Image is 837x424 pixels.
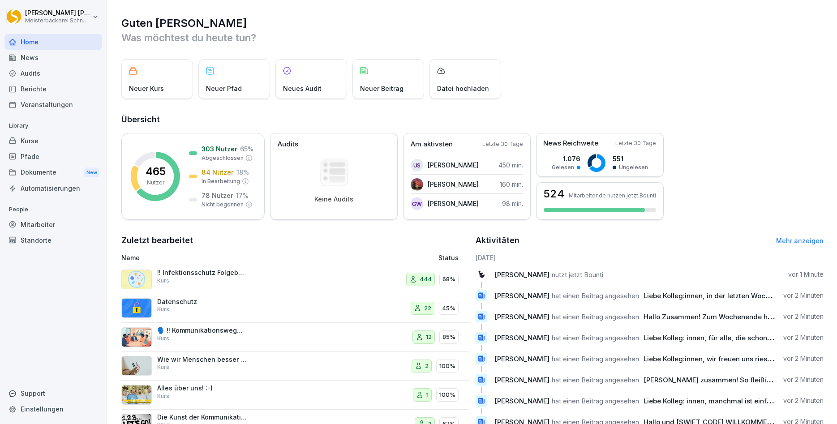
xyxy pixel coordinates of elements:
[157,384,247,392] p: Alles über uns! :-)
[552,355,639,363] span: hat einen Beitrag angesehen
[121,352,469,381] a: Wie wir Menschen besser verstehenKurs2100%
[4,164,102,181] div: Dokumente
[552,313,639,321] span: hat einen Beitrag angesehen
[426,390,429,399] p: 1
[4,65,102,81] a: Audits
[202,191,233,200] p: 78 Nutzer
[121,16,824,30] h1: Guten [PERSON_NAME]
[25,9,90,17] p: [PERSON_NAME] [PERSON_NAME]
[439,362,455,371] p: 100%
[206,84,242,93] p: Neuer Pfad
[283,84,322,93] p: Neues Audit
[476,234,519,247] h2: Aktivitäten
[442,333,455,342] p: 85%
[411,139,453,150] p: Am aktivsten
[476,253,824,262] h6: [DATE]
[494,291,549,300] span: [PERSON_NAME]
[783,396,824,405] p: vor 2 Minuten
[783,291,824,300] p: vor 2 Minuten
[202,167,234,177] p: 84 Nutzer
[4,81,102,97] a: Berichte
[783,354,824,363] p: vor 2 Minuten
[121,294,469,323] a: DatenschutzKurs2245%
[4,401,102,417] a: Einstellungen
[494,313,549,321] span: [PERSON_NAME]
[121,113,824,126] h2: Übersicht
[25,17,90,24] p: Meisterbäckerei Schneckenburger
[442,275,455,284] p: 68%
[202,201,244,209] p: Nicht begonnen
[552,163,574,171] p: Gelesen
[84,167,99,178] div: New
[4,385,102,401] div: Support
[425,362,429,371] p: 2
[157,355,247,364] p: Wie wir Menschen besser verstehen
[121,323,469,352] a: 🗣️ !! Kommunikationswegweiser !!: Konfliktgespräche erfolgreich führenKurs1285%
[4,50,102,65] a: News
[4,232,102,248] a: Standorte
[424,304,431,313] p: 22
[157,392,169,400] p: Kurs
[500,180,523,189] p: 160 min.
[4,133,102,149] a: Kurse
[442,304,455,313] p: 45%
[615,139,656,147] p: Letzte 30 Tage
[121,381,469,410] a: Alles über uns! :-)Kurs1100%
[4,97,102,112] a: Veranstaltungen
[552,154,580,163] p: 1.076
[544,188,564,199] h3: 524
[4,149,102,164] a: Pfade
[121,253,339,262] p: Name
[502,199,523,208] p: 98 min.
[121,30,824,45] p: Was möchtest du heute tun?
[788,270,824,279] p: vor 1 Minute
[4,180,102,196] a: Automatisierungen
[552,334,639,342] span: hat einen Beitrag angesehen
[4,34,102,50] a: Home
[438,253,459,262] p: Status
[543,138,598,149] p: News Reichweite
[776,237,824,244] a: Mehr anzeigen
[157,298,247,306] p: Datenschutz
[494,355,549,363] span: [PERSON_NAME]
[240,144,253,154] p: 65 %
[121,327,152,347] img: i6t0qadksb9e189o874pazh6.png
[278,139,298,150] p: Audits
[157,413,247,421] p: Die Kunst der Kommunikation
[236,167,249,177] p: 18 %
[420,275,432,284] p: 444
[129,84,164,93] p: Neuer Kurs
[202,144,237,154] p: 303 Nutzer
[157,269,247,277] p: !! Infektionsschutz Folgebelehrung (nach §43 IfSG)
[552,291,639,300] span: hat einen Beitrag angesehen
[411,178,423,191] img: br47agzvbvfyfdx7msxq45fa.png
[4,202,102,217] p: People
[121,265,469,294] a: !! Infektionsschutz Folgebelehrung (nach §43 IfSG)Kurs44468%
[360,84,403,93] p: Neuer Beitrag
[202,154,244,162] p: Abgeschlossen
[4,217,102,232] a: Mitarbeiter
[552,376,639,384] span: hat einen Beitrag angesehen
[121,356,152,376] img: clixped2zgppihwsektunc4a.png
[236,191,249,200] p: 17 %
[426,333,432,342] p: 12
[121,270,152,289] img: jtrrztwhurl1lt2nit6ma5t3.png
[428,199,479,208] p: [PERSON_NAME]
[146,166,166,177] p: 465
[157,305,169,313] p: Kurs
[121,298,152,318] img: gp1n7epbxsf9lzaihqn479zn.png
[482,140,523,148] p: Letzte 30 Tage
[4,164,102,181] a: DokumenteNew
[552,397,639,405] span: hat einen Beitrag angesehen
[619,163,648,171] p: Ungelesen
[157,326,247,334] p: 🗣️ !! Kommunikationswegweiser !!: Konfliktgespräche erfolgreich führen
[411,197,423,210] div: GW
